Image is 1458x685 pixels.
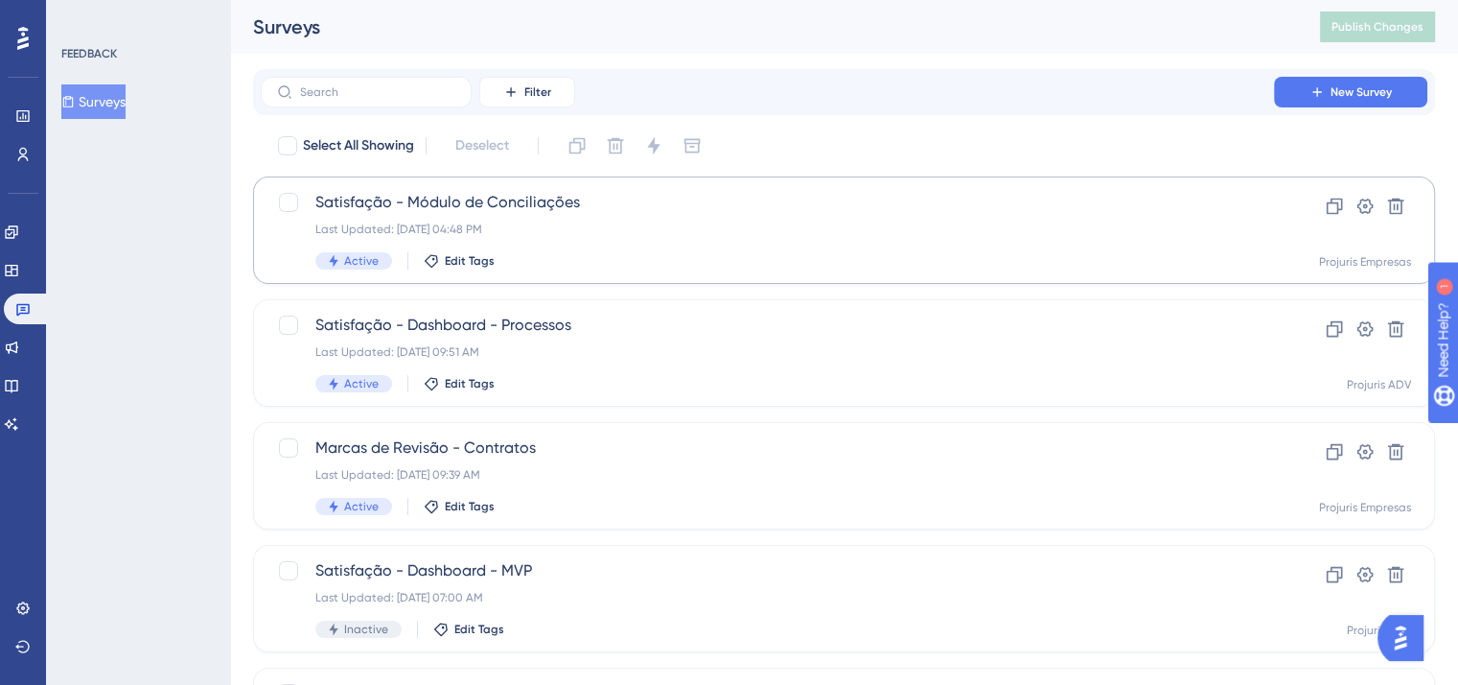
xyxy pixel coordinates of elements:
[344,499,379,514] span: Active
[344,376,379,391] span: Active
[433,622,504,637] button: Edit Tags
[344,622,388,637] span: Inactive
[1319,500,1411,515] div: Projuris Empresas
[1331,84,1392,100] span: New Survey
[45,5,120,28] span: Need Help?
[524,84,551,100] span: Filter
[424,376,495,391] button: Edit Tags
[315,314,1219,337] span: Satisfação - Dashboard - Processos
[1331,19,1423,35] span: Publish Changes
[315,590,1219,605] div: Last Updated: [DATE] 07:00 AM
[253,13,1272,40] div: Surveys
[424,499,495,514] button: Edit Tags
[1347,623,1411,638] div: Projuris ADV
[315,437,1219,460] span: Marcas de Revisão - Contratos
[1347,377,1411,392] div: Projuris ADV
[300,85,455,99] input: Search
[1274,77,1427,107] button: New Survey
[344,253,379,269] span: Active
[315,222,1219,237] div: Last Updated: [DATE] 04:48 PM
[315,559,1219,582] span: Satisfação - Dashboard - MVP
[61,46,117,61] div: FEEDBACK
[315,467,1219,483] div: Last Updated: [DATE] 09:39 AM
[315,191,1219,214] span: Satisfação - Módulo de Conciliações
[1319,254,1411,270] div: Projuris Empresas
[1377,609,1435,667] iframe: UserGuiding AI Assistant Launcher
[455,134,509,157] span: Deselect
[61,84,126,119] button: Surveys
[1320,12,1435,42] button: Publish Changes
[438,129,526,163] button: Deselect
[445,499,495,514] span: Edit Tags
[424,253,495,269] button: Edit Tags
[133,10,139,25] div: 1
[445,253,495,269] span: Edit Tags
[303,134,414,157] span: Select All Showing
[315,344,1219,360] div: Last Updated: [DATE] 09:51 AM
[445,376,495,391] span: Edit Tags
[479,77,575,107] button: Filter
[454,622,504,637] span: Edit Tags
